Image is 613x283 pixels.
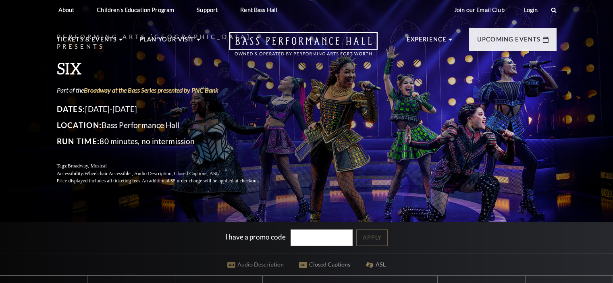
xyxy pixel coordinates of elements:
[57,35,117,49] p: Tickets & Events
[57,170,278,178] p: Accessibility:
[84,86,218,94] a: Broadway at the Bass Series presented by PNC Bank
[240,6,277,13] p: Rent Bass Hall
[197,6,218,13] p: Support
[57,103,278,116] p: [DATE]-[DATE]
[139,35,195,49] p: Plan Your Visit
[407,35,447,49] p: Experience
[57,119,278,132] p: Bass Performance Hall
[57,120,102,130] span: Location:
[57,162,278,170] p: Tags:
[58,6,75,13] p: About
[97,6,174,13] p: Children's Education Program
[225,232,286,241] label: I have a promo code
[57,86,278,95] p: Part of the
[57,104,85,114] span: Dates:
[67,163,106,169] span: Broadway, Musical
[84,171,219,176] span: Wheelchair Accessible , Audio Description, Closed Captions, ASL
[57,135,278,148] p: 80 minutes, no intermission
[57,177,278,185] p: Price displayed includes all ticketing fees.
[141,178,259,184] span: An additional $5 order charge will be applied at checkout.
[477,35,541,49] p: Upcoming Events
[57,58,278,78] h3: SIX
[57,136,100,146] span: Run Time:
